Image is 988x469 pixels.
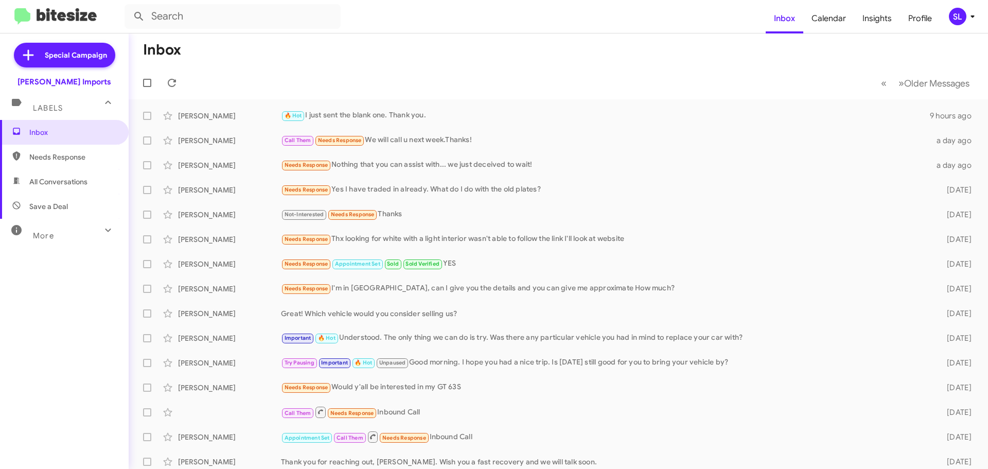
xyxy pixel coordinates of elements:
[930,111,980,121] div: 9 hours ago
[178,284,281,294] div: [PERSON_NAME]
[331,211,375,218] span: Needs Response
[281,406,930,419] div: Inbound Call
[178,432,281,442] div: [PERSON_NAME]
[45,50,107,60] span: Special Campaign
[281,184,930,196] div: Yes I have traded in already. What do I do with the old plates?
[321,359,348,366] span: Important
[281,357,930,369] div: Good morning. I hope you had a nice trip. Is [DATE] still good for you to bring your vehicle by?
[898,77,904,90] span: »
[281,134,930,146] div: We will call u next week.Thanks!
[930,457,980,467] div: [DATE]
[281,283,930,294] div: I'm in [GEOGRAPHIC_DATA], can I give you the details and you can give me approximate How much?
[949,8,966,25] div: SL
[318,137,362,144] span: Needs Response
[285,260,328,267] span: Needs Response
[178,358,281,368] div: [PERSON_NAME]
[178,333,281,343] div: [PERSON_NAME]
[854,4,900,33] a: Insights
[178,210,281,220] div: [PERSON_NAME]
[285,137,311,144] span: Call Them
[285,285,328,292] span: Needs Response
[178,135,281,146] div: [PERSON_NAME]
[178,111,281,121] div: [PERSON_NAME]
[335,260,380,267] span: Appointment Set
[337,435,363,441] span: Call Them
[940,8,977,25] button: SL
[355,359,372,366] span: 🔥 Hot
[281,159,930,171] div: Nothing that you can assist with... we just deceived to wait!
[285,410,311,416] span: Call Them
[281,457,930,467] div: Thank you for reaching out, [PERSON_NAME]. Wish you a fast recovery and we will talk soon.
[285,384,328,391] span: Needs Response
[930,234,980,245] div: [DATE]
[875,73,976,94] nav: Page navigation example
[143,42,181,58] h1: Inbox
[281,308,930,319] div: Great! Which vehicle would you consider selling us?
[178,259,281,269] div: [PERSON_NAME]
[33,231,54,240] span: More
[125,4,341,29] input: Search
[281,233,930,245] div: Thx looking for white with a light interior wasn't able to follow the link I'll look at website
[881,77,887,90] span: «
[285,335,311,341] span: Important
[29,201,68,212] span: Save a Deal
[281,258,930,270] div: YES
[17,77,111,87] div: [PERSON_NAME] Imports
[178,234,281,245] div: [PERSON_NAME]
[29,127,117,137] span: Inbox
[318,335,336,341] span: 🔥 Hot
[178,457,281,467] div: [PERSON_NAME]
[285,359,314,366] span: Try Pausing
[178,185,281,195] div: [PERSON_NAME]
[281,110,930,121] div: I just sent the blank one. Thank you.
[930,210,980,220] div: [DATE]
[930,160,980,170] div: a day ago
[379,359,406,366] span: Unpaused
[285,236,328,242] span: Needs Response
[330,410,374,416] span: Needs Response
[892,73,976,94] button: Next
[930,185,980,195] div: [DATE]
[14,43,115,67] a: Special Campaign
[930,284,980,294] div: [DATE]
[178,160,281,170] div: [PERSON_NAME]
[281,430,930,443] div: Inbound Call
[178,308,281,319] div: [PERSON_NAME]
[405,260,439,267] span: Sold Verified
[382,435,426,441] span: Needs Response
[281,381,930,393] div: Would y'all be interested in my GT 63S
[285,162,328,168] span: Needs Response
[930,383,980,393] div: [DATE]
[29,177,87,187] span: All Conversations
[930,333,980,343] div: [DATE]
[285,211,324,218] span: Not-Interested
[930,308,980,319] div: [DATE]
[904,78,969,89] span: Older Messages
[281,332,930,344] div: Understood. The only thing we can do is try. Was there any particular vehicle you had in mind to ...
[875,73,893,94] button: Previous
[281,209,930,220] div: Thanks
[285,112,302,119] span: 🔥 Hot
[766,4,803,33] a: Inbox
[930,358,980,368] div: [DATE]
[178,383,281,393] div: [PERSON_NAME]
[285,186,328,193] span: Needs Response
[33,103,63,113] span: Labels
[900,4,940,33] a: Profile
[803,4,854,33] a: Calendar
[930,259,980,269] div: [DATE]
[930,135,980,146] div: a day ago
[930,432,980,442] div: [DATE]
[930,407,980,418] div: [DATE]
[285,435,330,441] span: Appointment Set
[29,152,117,162] span: Needs Response
[387,260,399,267] span: Sold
